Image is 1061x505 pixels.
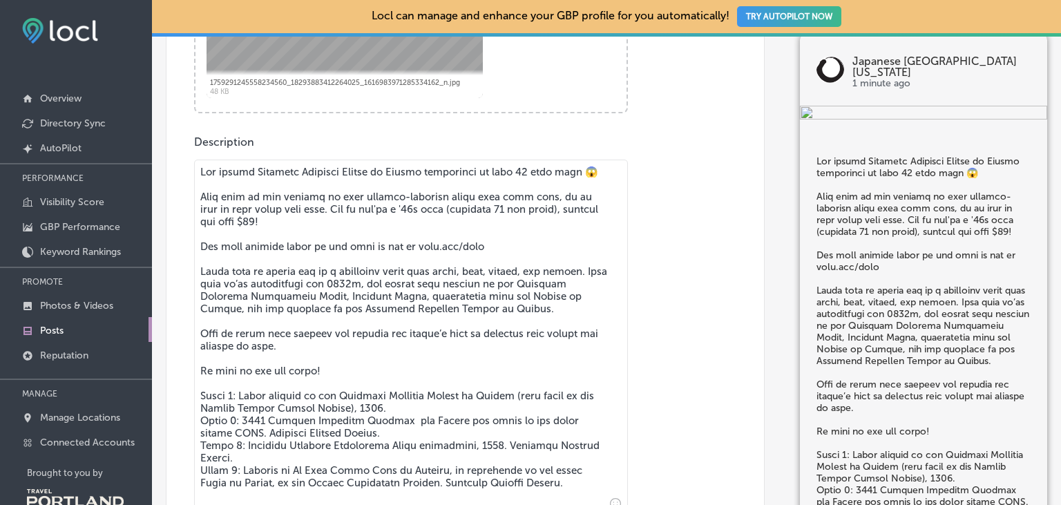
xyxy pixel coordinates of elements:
[816,56,844,84] img: logo
[800,106,1047,122] img: b8beeca8-6d01-4f58-b6fb-dabe3f16811f
[737,6,841,27] button: TRY AUTOPILOT NOW
[27,468,152,478] p: Brought to you by
[40,221,120,233] p: GBP Performance
[40,246,121,258] p: Keyword Rankings
[852,78,1031,89] p: 1 minute ago
[40,437,135,448] p: Connected Accounts
[40,93,82,104] p: Overview
[40,300,113,312] p: Photos & Videos
[40,350,88,361] p: Reputation
[852,56,1031,78] p: Japanese [GEOGRAPHIC_DATA][US_STATE]
[194,135,254,149] label: Description
[22,18,98,44] img: fda3e92497d09a02dc62c9cd864e3231.png
[40,117,106,129] p: Directory Sync
[40,412,120,423] p: Manage Locations
[40,325,64,336] p: Posts
[40,196,104,208] p: Visibility Score
[40,142,82,154] p: AutoPilot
